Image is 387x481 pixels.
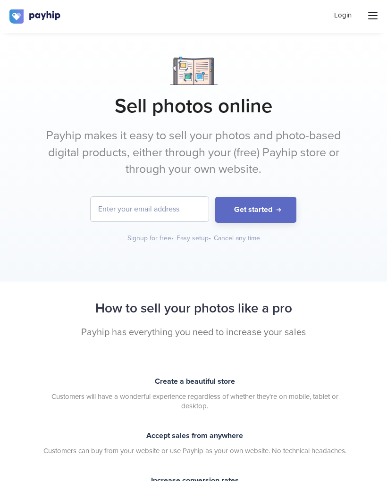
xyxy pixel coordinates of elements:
h1: Sell photos online [39,94,348,118]
a: Accept sales from anywhere Customers can buy from your website or use Payhip as your own website.... [39,429,348,457]
div: Easy setup [177,234,212,243]
p: Payhip has everything you need to increase your sales [39,326,348,339]
img: Notebook.png [170,57,218,85]
span: • [171,234,174,242]
span: Create a beautiful store [155,377,235,386]
span: Customers can buy from your website or use Payhip as your own website. No technical headaches. [43,446,346,456]
h2: How to sell your photos like a pro [39,300,348,316]
div: Signup for free [127,234,175,243]
a: Create a beautiful store Customers will have a wonderful experience regardless of whether they're... [39,375,348,413]
input: Enter your email address [91,197,209,221]
span: Customers will have a wonderful experience regardless of whether they're on mobile, tablet or des... [41,392,348,411]
a: Login [334,10,352,20]
div: Cancel any time [214,234,260,243]
img: logo.svg [9,9,61,24]
span: • [209,234,211,242]
p: Payhip makes it easy to sell your photos and photo-based digital products, either through your (f... [39,127,348,178]
button: Get started [215,197,296,223]
span: Accept sales from anywhere [146,431,243,440]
